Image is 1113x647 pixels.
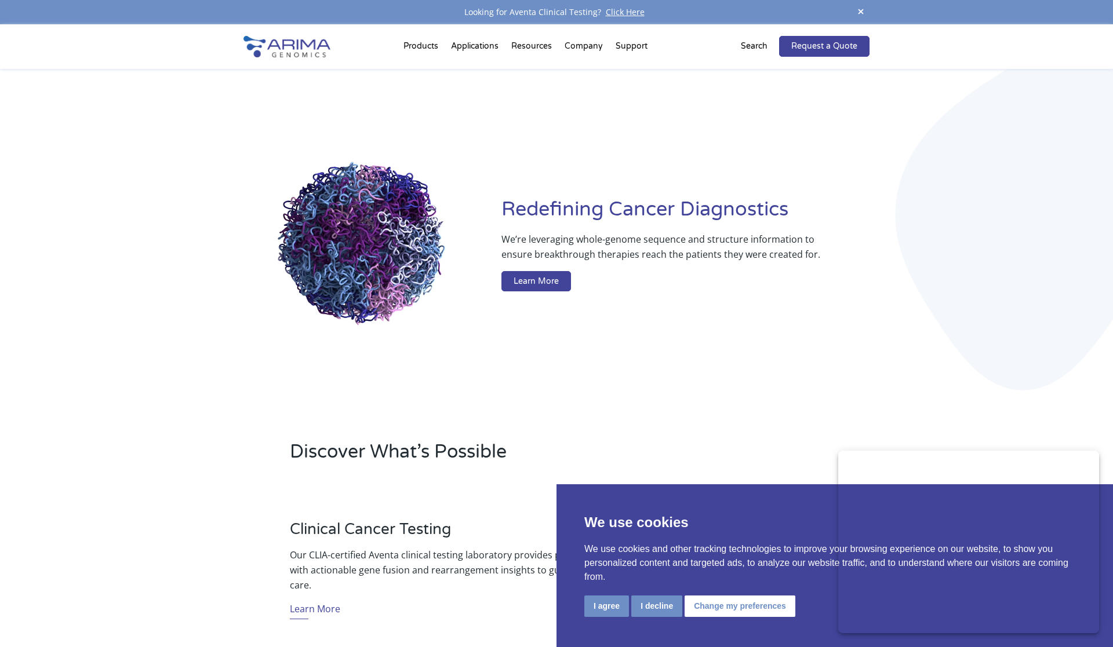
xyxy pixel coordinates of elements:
div: Looking for Aventa Clinical Testing? [243,5,870,20]
p: Our CLIA-certified Aventa clinical testing laboratory provides physicians with actionable gene fu... [290,547,605,593]
a: Request a Quote [779,36,870,57]
p: We use cookies and other tracking technologies to improve your browsing experience on our website... [584,542,1085,584]
img: Arima-Genomics-logo [243,36,330,57]
button: Change my preferences [685,595,795,617]
a: Click Here [601,6,649,17]
button: I decline [631,595,682,617]
h1: Redefining Cancer Diagnostics [501,196,870,232]
h3: Clinical Cancer Testing [290,520,605,547]
p: We’re leveraging whole-genome sequence and structure information to ensure breakthrough therapies... [501,232,823,271]
p: Search [741,39,768,54]
p: We use cookies [584,512,1085,533]
a: Learn More [501,271,571,292]
a: Learn More [290,601,340,619]
h2: Discover What’s Possible [290,439,704,474]
button: I agree [584,595,629,617]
